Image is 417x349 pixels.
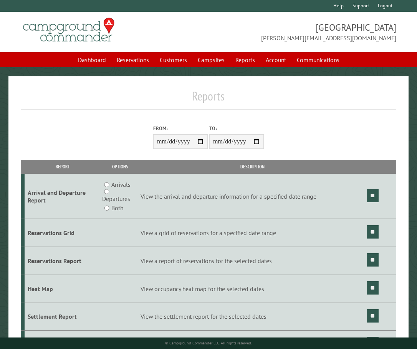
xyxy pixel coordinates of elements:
[165,341,252,346] small: © Campground Commander LLC. All rights reserved.
[153,125,208,132] label: From:
[139,247,366,275] td: View a report of reservations for the selected dates
[111,203,123,212] label: Both
[25,160,101,173] th: Report
[101,160,139,173] th: Options
[139,303,366,331] td: View the settlement report for the selected dates
[21,15,117,45] img: Campground Commander
[209,125,264,132] label: To:
[231,53,260,67] a: Reports
[25,275,101,303] td: Heat Map
[73,53,111,67] a: Dashboard
[25,219,101,247] td: Reservations Grid
[21,89,396,110] h1: Reports
[111,180,131,189] label: Arrivals
[139,275,366,303] td: View occupancy heat map for the selected dates
[25,174,101,219] td: Arrival and Departure Report
[139,174,366,219] td: View the arrival and departure information for a specified date range
[112,53,154,67] a: Reservations
[139,160,366,173] th: Description
[292,53,344,67] a: Communications
[193,53,229,67] a: Campsites
[139,219,366,247] td: View a grid of reservations for a specified date range
[25,247,101,275] td: Reservations Report
[25,303,101,331] td: Settlement Report
[102,194,130,203] label: Departures
[261,53,291,67] a: Account
[155,53,192,67] a: Customers
[208,21,396,43] span: [GEOGRAPHIC_DATA] [PERSON_NAME][EMAIL_ADDRESS][DOMAIN_NAME]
